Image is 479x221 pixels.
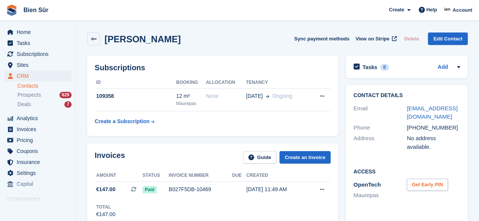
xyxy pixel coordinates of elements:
div: None [206,92,246,100]
div: 629 [59,92,72,98]
div: [DATE] 11:49 AM [247,185,307,193]
th: Allocation [206,77,246,89]
a: Prospects 629 [17,91,72,99]
div: Create a Subscription [95,117,150,125]
a: View on Stripe [353,32,398,45]
h2: [PERSON_NAME] [105,34,181,44]
div: 109358 [95,92,176,100]
span: Sites [17,60,62,70]
div: Maurepas [176,100,206,107]
a: menu [4,179,72,189]
h2: Access [353,167,460,175]
h2: Invoices [95,151,125,164]
span: Insurance [17,157,62,167]
span: View on Stripe [356,35,389,43]
span: Subscriptions [17,49,62,59]
h2: Subscriptions [95,63,331,72]
a: menu [4,168,72,178]
span: Storefront [7,196,75,203]
div: [PHONE_NUMBER] [407,124,460,132]
a: menu [4,71,72,81]
span: Tasks [17,38,62,48]
a: Deals 7 [17,100,72,108]
h2: Contact Details [353,93,460,99]
span: OpenTech [353,181,381,188]
span: Create [389,6,404,14]
th: Due [232,170,247,182]
th: ID [95,77,176,89]
a: menu [4,146,72,156]
div: Phone [353,124,407,132]
a: Create a Subscription [95,114,154,128]
span: Capital [17,179,62,189]
a: [EMAIL_ADDRESS][DOMAIN_NAME] [407,105,457,120]
img: Asmaa Habri [444,6,451,14]
div: 7 [64,101,72,108]
a: Guide [243,151,276,164]
span: Paid [142,186,156,193]
img: stora-icon-8386f47178a22dfd0bd8f6a31ec36ba5ce8667c1dd55bd0f319d3a0aa187defe.svg [6,5,17,16]
span: Invoices [17,124,62,134]
span: CRM [17,71,62,81]
a: Edit Contact [428,32,468,45]
div: €147.00 [96,210,115,218]
span: Analytics [17,113,62,124]
h2: Tasks [362,64,377,71]
div: No address available. [407,134,460,151]
span: Ongoing [272,93,292,99]
th: Tenancy [246,77,309,89]
span: Coupons [17,146,62,156]
span: Help [426,6,437,14]
a: menu [4,49,72,59]
div: 0 [380,64,389,71]
th: Invoice number [169,170,232,182]
div: Total [96,204,115,210]
a: menu [4,135,72,145]
a: Create an Invoice [279,151,331,164]
span: Prospects [17,91,41,99]
a: menu [4,124,72,134]
span: [DATE] [246,92,263,100]
th: Booking [176,77,206,89]
a: Add [438,63,448,72]
a: menu [4,38,72,48]
span: Pricing [17,135,62,145]
th: Amount [95,170,142,182]
div: Address [353,134,407,151]
li: Maurepas [353,191,407,200]
a: Contacts [17,82,72,90]
th: Created [247,170,307,182]
div: Email [353,104,407,121]
a: menu [4,113,72,124]
div: 12 m² [176,92,206,100]
span: Settings [17,168,62,178]
th: Status [142,170,169,182]
span: Home [17,27,62,37]
div: B027F5DB-10469 [169,185,232,193]
a: Bien Sûr [20,4,51,16]
a: menu [4,60,72,70]
a: menu [4,157,72,167]
button: Get Early PIN [407,179,448,191]
span: Account [452,6,472,14]
button: Delete [401,32,422,45]
span: €147.00 [96,185,115,193]
button: Sync payment methods [294,32,349,45]
span: Deals [17,101,31,108]
a: menu [4,27,72,37]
